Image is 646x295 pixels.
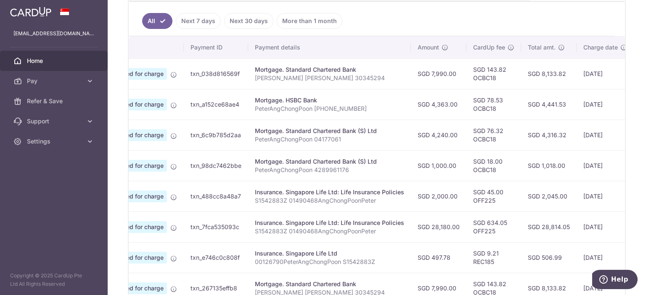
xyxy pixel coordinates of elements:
td: SGD 8,133.82 [521,58,577,89]
span: Home [27,57,82,65]
td: txn_488cc8a48a7 [184,181,248,211]
span: Charge date [583,43,618,52]
td: SGD 2,000.00 [411,181,466,211]
td: txn_98dc7462bbe [184,150,248,181]
span: Scheduled for charge [100,160,167,172]
td: txn_038d816569f [184,58,248,89]
p: 00126790PeterAngChongPoon S1542883Z [255,258,404,266]
td: SGD 4,316.32 [521,120,577,150]
span: Support [27,117,82,125]
td: SGD 28,814.05 [521,211,577,242]
td: SGD 4,240.00 [411,120,466,150]
p: PeterAngChongPoon [PHONE_NUMBER] [255,104,404,113]
td: SGD 78.53 OCBC18 [466,89,521,120]
p: [PERSON_NAME] [PERSON_NAME] 30345294 [255,74,404,82]
div: Mortgage. Standard Chartered Bank (S) Ltd [255,127,404,135]
td: SGD 45.00 OFF225 [466,181,521,211]
a: Next 7 days [176,13,221,29]
span: CardUp fee [473,43,505,52]
td: txn_7fca535093c [184,211,248,242]
td: SGD 7,990.00 [411,58,466,89]
a: All [142,13,172,29]
span: Amount [418,43,439,52]
span: Pay [27,77,82,85]
a: More than 1 month [277,13,342,29]
span: Scheduled for charge [100,129,167,141]
p: PeterAngChongPoon 4289961176 [255,166,404,174]
td: [DATE] [577,120,634,150]
th: Payment details [248,37,411,58]
div: Insurance. Singapore Life Ltd: Life Insurance Policies [255,219,404,227]
div: Insurance. Singapore Life Ltd [255,249,404,258]
p: [EMAIL_ADDRESS][DOMAIN_NAME] [13,29,94,38]
td: SGD 1,018.00 [521,150,577,181]
div: Insurance. Singapore Life Ltd: Life Insurance Policies [255,188,404,196]
td: SGD 76.32 OCBC18 [466,120,521,150]
td: [DATE] [577,242,634,273]
span: Scheduled for charge [100,99,167,110]
td: [DATE] [577,211,634,242]
span: Settings [27,137,82,146]
span: Scheduled for charge [100,252,167,264]
td: [DATE] [577,89,634,120]
td: txn_6c9b785d2aa [184,120,248,150]
span: Refer & Save [27,97,82,105]
td: SGD 28,180.00 [411,211,466,242]
td: SGD 4,441.53 [521,89,577,120]
td: txn_e746c0c808f [184,242,248,273]
span: Scheduled for charge [100,221,167,233]
p: S1542883Z 01490468AngChongPoonPeter [255,227,404,235]
img: CardUp [10,7,51,17]
div: Mortgage. Standard Chartered Bank [255,65,404,74]
iframe: Opens a widget where you can find more information [592,270,638,291]
td: [DATE] [577,150,634,181]
p: S1542883Z 01490468AngChongPoonPeter [255,196,404,205]
td: [DATE] [577,58,634,89]
td: SGD 9.21 REC185 [466,242,521,273]
td: SGD 4,363.00 [411,89,466,120]
span: Scheduled for charge [100,282,167,294]
td: SGD 506.99 [521,242,577,273]
span: Scheduled for charge [100,68,167,80]
td: SGD 1,000.00 [411,150,466,181]
td: SGD 634.05 OFF225 [466,211,521,242]
th: Payment ID [184,37,248,58]
p: PeterAngChongPoon 04177061 [255,135,404,144]
td: txn_a152ce68ae4 [184,89,248,120]
span: Scheduled for charge [100,191,167,202]
td: SGD 497.78 [411,242,466,273]
div: Mortgage. HSBC Bank [255,96,404,104]
td: SGD 2,045.00 [521,181,577,211]
td: [DATE] [577,181,634,211]
a: Next 30 days [224,13,273,29]
div: Mortgage. Standard Chartered Bank (S) Ltd [255,157,404,166]
div: Mortgage. Standard Chartered Bank [255,280,404,288]
span: Total amt. [528,43,556,52]
td: SGD 143.82 OCBC18 [466,58,521,89]
td: SGD 18.00 OCBC18 [466,150,521,181]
